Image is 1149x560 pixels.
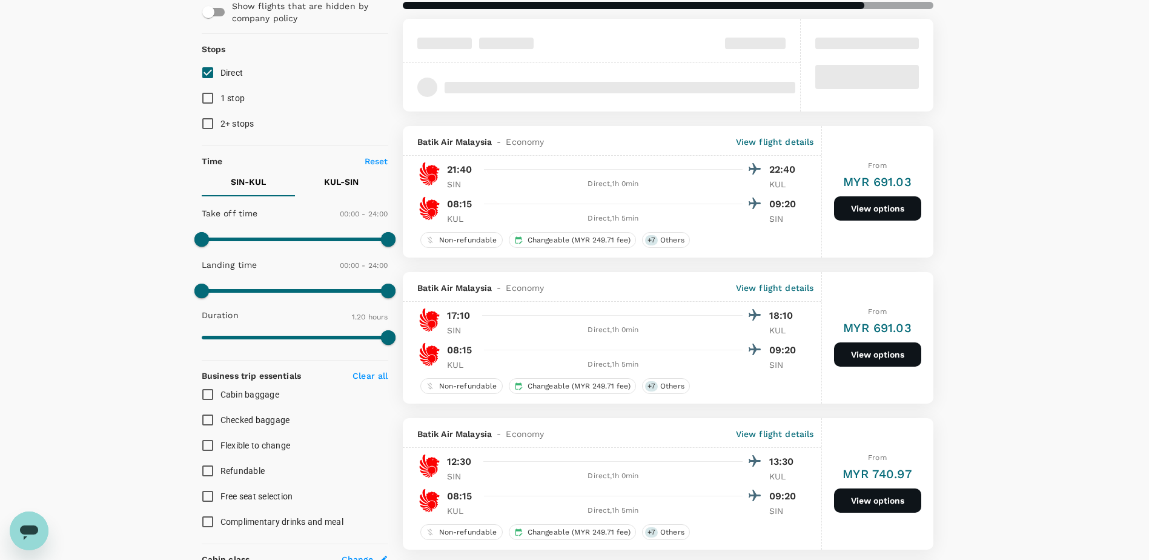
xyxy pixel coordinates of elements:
[417,342,442,367] img: OD
[769,213,800,225] p: SIN
[655,527,689,538] span: Others
[485,178,743,190] div: Direct , 1h 0min
[769,343,800,358] p: 09:20
[202,259,257,271] p: Landing time
[736,282,814,294] p: View flight details
[10,512,48,550] iframe: Button to launch messaging window
[220,466,265,476] span: Refundable
[769,178,800,190] p: KUL
[202,44,226,54] strong: Stops
[769,505,800,517] p: SIN
[523,527,635,538] span: Changeable (MYR 249.71 fee)
[447,213,477,225] p: KUL
[202,207,258,219] p: Take off time
[642,232,690,248] div: +7Others
[642,524,690,540] div: +7Others
[417,428,492,440] span: Batik Air Malaysia
[645,381,658,392] span: + 7
[220,517,343,527] span: Complimentary drinks and meal
[834,488,921,513] button: View options
[492,282,506,294] span: -
[506,428,544,440] span: Economy
[202,309,239,321] p: Duration
[447,324,477,336] p: SIN
[506,282,544,294] span: Economy
[736,428,814,440] p: View flight details
[843,318,912,338] h6: MYR 691.03
[417,308,442,332] img: OD
[868,307,887,316] span: From
[447,505,477,517] p: KUL
[485,470,743,482] div: Direct , 1h 0min
[365,155,388,167] p: Reset
[417,282,492,294] span: Batik Air Malaysia
[420,232,503,248] div: Non-refundable
[220,492,293,501] span: Free seat selection
[769,455,800,469] p: 13:30
[769,197,800,212] p: 09:20
[340,210,388,218] span: 00:00 - 24:00
[769,162,800,177] p: 22:40
[420,378,503,394] div: Non-refundable
[447,489,472,504] p: 08:15
[220,119,254,128] span: 2+ stops
[523,235,635,245] span: Changeable (MYR 249.71 fee)
[834,342,921,367] button: View options
[353,370,388,382] p: Clear all
[769,308,800,323] p: 18:10
[447,308,471,323] p: 17:10
[417,136,492,148] span: Batik Air Malaysia
[509,232,636,248] div: Changeable (MYR 249.71 fee)
[769,359,800,371] p: SIN
[843,172,912,192] h6: MYR 691.03
[492,136,506,148] span: -
[420,524,503,540] div: Non-refundable
[506,136,544,148] span: Economy
[509,524,636,540] div: Changeable (MYR 249.71 fee)
[434,381,502,392] span: Non-refundable
[220,390,279,399] span: Cabin baggage
[769,324,800,336] p: KUL
[485,213,743,225] div: Direct , 1h 5min
[736,136,814,148] p: View flight details
[447,470,477,482] p: SIN
[769,489,800,504] p: 09:20
[485,359,743,371] div: Direct , 1h 5min
[447,162,472,177] p: 21:40
[642,378,690,394] div: +7Others
[417,488,442,513] img: OD
[645,527,658,538] span: + 7
[202,155,223,167] p: Time
[434,527,502,538] span: Non-refundable
[509,378,636,394] div: Changeable (MYR 249.71 fee)
[417,454,442,478] img: OD
[220,93,245,103] span: 1 stop
[655,235,689,245] span: Others
[868,161,887,170] span: From
[220,68,243,78] span: Direct
[231,176,266,188] p: SIN - KUL
[417,162,442,186] img: OD
[340,261,388,270] span: 00:00 - 24:00
[843,464,912,484] h6: MYR 740.97
[645,235,658,245] span: + 7
[769,470,800,482] p: KUL
[485,324,743,336] div: Direct , 1h 0min
[434,235,502,245] span: Non-refundable
[447,359,477,371] p: KUL
[523,381,635,392] span: Changeable (MYR 249.71 fee)
[868,453,887,462] span: From
[220,441,291,450] span: Flexible to change
[447,197,472,212] p: 08:15
[324,176,359,188] p: KUL - SIN
[834,196,921,221] button: View options
[352,313,388,321] span: 1.20 hours
[447,178,477,190] p: SIN
[492,428,506,440] span: -
[417,196,442,221] img: OD
[202,371,302,381] strong: Business trip essentials
[447,455,472,469] p: 12:30
[485,505,743,517] div: Direct , 1h 5min
[655,381,689,392] span: Others
[447,343,472,358] p: 08:15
